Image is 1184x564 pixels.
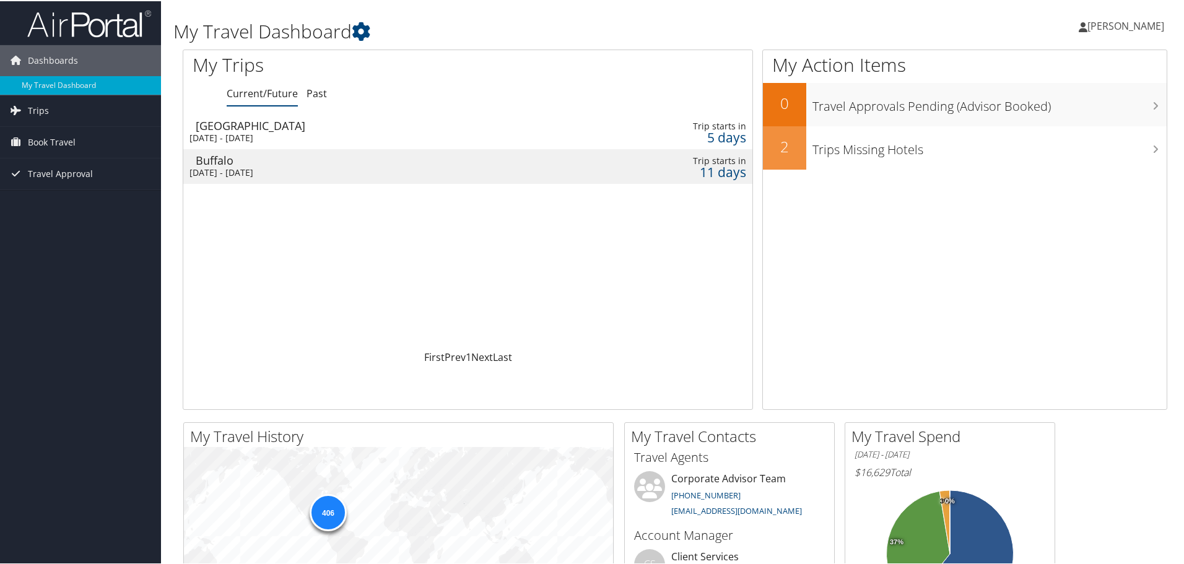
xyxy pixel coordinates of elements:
[190,425,613,446] h2: My Travel History
[173,17,842,43] h1: My Travel Dashboard
[634,448,825,465] h3: Travel Agents
[193,51,506,77] h1: My Trips
[763,82,1167,125] a: 0Travel Approvals Pending (Advisor Booked)
[671,504,802,515] a: [EMAIL_ADDRESS][DOMAIN_NAME]
[196,154,551,165] div: Buffalo
[471,349,493,363] a: Next
[890,537,903,545] tspan: 37%
[631,425,834,446] h2: My Travel Contacts
[763,51,1167,77] h1: My Action Items
[940,497,950,504] tspan: 3%
[812,134,1167,157] h3: Trips Missing Hotels
[763,125,1167,168] a: 2Trips Missing Hotels
[307,85,327,99] a: Past
[227,85,298,99] a: Current/Future
[1079,6,1177,43] a: [PERSON_NAME]
[621,165,747,176] div: 11 days
[196,119,551,130] div: [GEOGRAPHIC_DATA]
[855,464,1045,478] h6: Total
[1087,18,1164,32] span: [PERSON_NAME]
[621,131,747,142] div: 5 days
[189,166,545,177] div: [DATE] - [DATE]
[310,492,347,529] div: 406
[812,90,1167,114] h3: Travel Approvals Pending (Advisor Booked)
[851,425,1055,446] h2: My Travel Spend
[466,349,471,363] a: 1
[855,448,1045,459] h6: [DATE] - [DATE]
[945,497,955,504] tspan: 0%
[621,119,747,131] div: Trip starts in
[28,94,49,125] span: Trips
[763,92,806,113] h2: 0
[621,154,747,165] div: Trip starts in
[634,526,825,543] h3: Account Manager
[27,8,151,37] img: airportal-logo.png
[28,157,93,188] span: Travel Approval
[424,349,445,363] a: First
[671,488,741,500] a: [PHONE_NUMBER]
[628,470,831,521] li: Corporate Advisor Team
[763,135,806,156] h2: 2
[28,126,76,157] span: Book Travel
[28,44,78,75] span: Dashboards
[445,349,466,363] a: Prev
[493,349,512,363] a: Last
[189,131,545,142] div: [DATE] - [DATE]
[855,464,890,478] span: $16,629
